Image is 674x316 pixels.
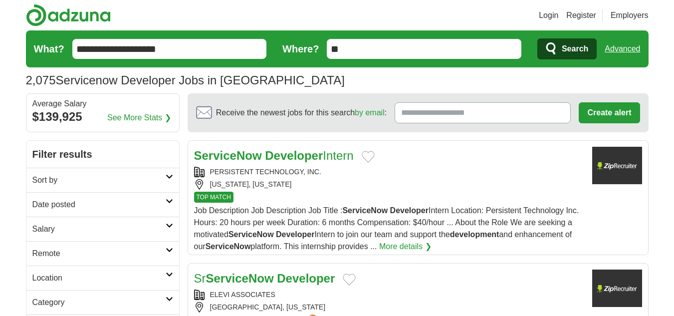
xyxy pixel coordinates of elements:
[194,179,584,190] div: [US_STATE], [US_STATE]
[32,199,166,211] h2: Date posted
[26,192,179,217] a: Date posted
[26,241,179,266] a: Remote
[566,9,596,21] a: Register
[277,272,335,285] strong: Developer
[537,38,597,59] button: Search
[26,168,179,192] a: Sort by
[194,290,584,300] div: ELEVI ASSOCIATES
[605,39,640,59] a: Advanced
[206,272,274,285] strong: ServiceNow
[32,174,166,186] h2: Sort by
[450,230,499,239] strong: development
[194,206,579,251] span: Job Description Job Description Job Title : Intern Location: Persistent Technology Inc. Hours: 20...
[343,274,356,286] button: Add to favorite jobs
[32,248,166,260] h2: Remote
[342,206,388,215] strong: ServiceNow
[194,272,335,285] a: SrServiceNow Developer
[26,217,179,241] a: Salary
[34,41,64,56] label: What?
[26,290,179,315] a: Category
[32,223,166,235] h2: Salary
[107,112,171,124] a: See More Stats ❯
[32,297,166,309] h2: Category
[539,9,558,21] a: Login
[265,149,323,162] strong: Developer
[26,71,56,89] span: 2,075
[592,147,642,184] img: Company logo
[355,108,385,117] a: by email
[362,151,375,163] button: Add to favorite jobs
[228,230,274,239] strong: ServiceNow
[276,230,314,239] strong: Developer
[194,149,262,162] strong: ServiceNow
[26,266,179,290] a: Location
[592,270,642,307] img: Company logo
[32,272,166,284] h2: Location
[32,108,173,126] div: $139,925
[579,102,640,123] button: Create alert
[194,149,354,162] a: ServiceNow DeveloperIntern
[216,107,387,119] span: Receive the newest jobs for this search :
[26,141,179,168] h2: Filter results
[379,241,432,253] a: More details ❯
[611,9,649,21] a: Employers
[26,4,111,26] img: Adzuna logo
[390,206,429,215] strong: Developer
[206,242,251,251] strong: ServiceNow
[194,302,584,313] div: [GEOGRAPHIC_DATA], [US_STATE]
[194,167,584,177] div: PERSISTENT TECHNOLOGY, INC.
[562,39,588,59] span: Search
[32,100,173,108] div: Average Salary
[194,192,233,203] span: TOP MATCH
[282,41,319,56] label: Where?
[26,73,345,87] h1: Servicenow Developer Jobs in [GEOGRAPHIC_DATA]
